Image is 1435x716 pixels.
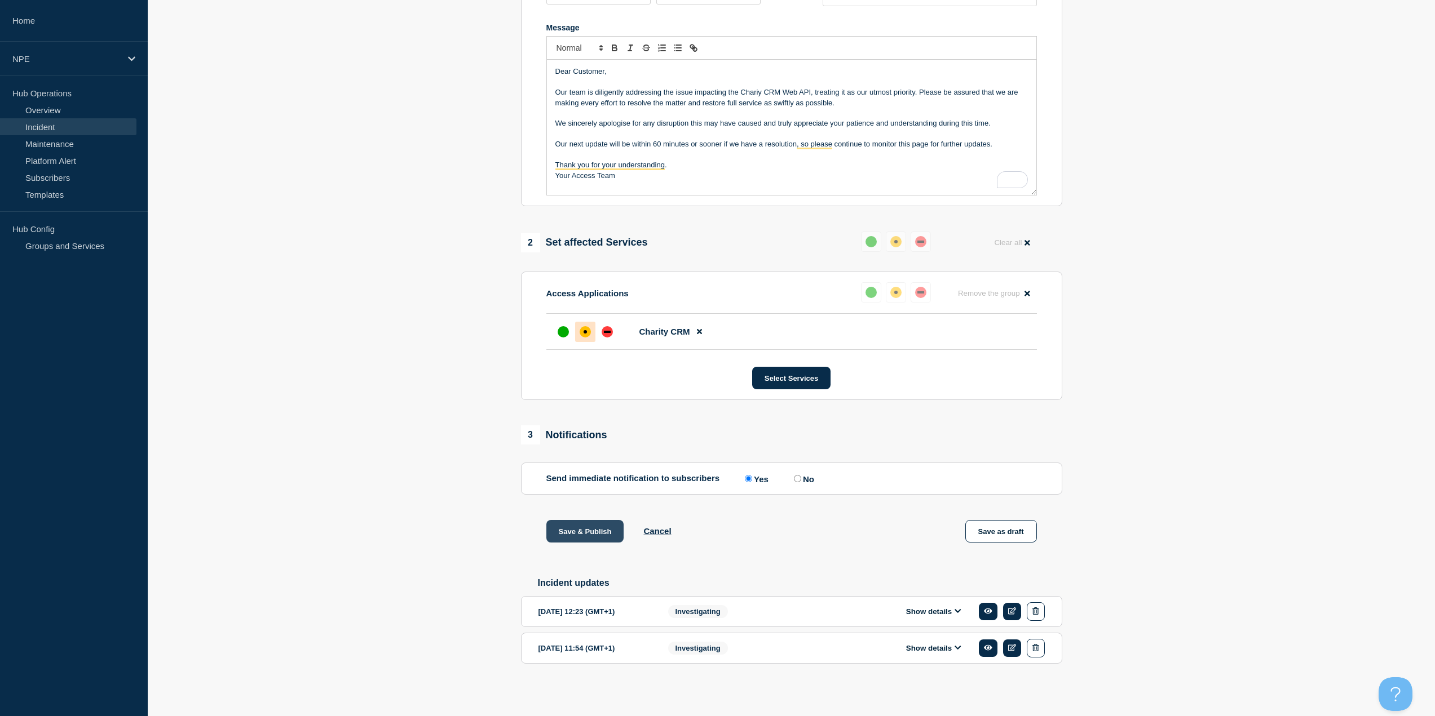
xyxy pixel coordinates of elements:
button: affected [886,232,906,252]
button: Cancel [643,526,671,536]
div: Send immediate notification to subscribers [546,473,1037,484]
p: NPE [12,54,121,64]
div: affected [890,287,902,298]
button: Remove the group [951,282,1037,304]
div: up [866,236,877,247]
p: Our team is diligently addressing the issue impacting the Chariy CRM Web API, treating it as our ... [555,87,1028,108]
span: Investigating [668,642,728,655]
label: Yes [742,473,769,484]
button: up [861,282,881,303]
button: Toggle bold text [607,41,622,55]
span: 3 [521,425,540,444]
button: up [861,232,881,252]
p: Our next update will be within 60 minutes or sooner if we have a resolution, so please continue t... [555,139,1028,149]
h2: Incident updates [538,578,1062,588]
iframe: Help Scout Beacon - Open [1379,677,1412,711]
div: down [915,236,926,247]
p: We sincerely apologise for any disruption this may have caused and truly appreciate your patience... [555,118,1028,128]
div: down [915,287,926,298]
div: Set affected Services [521,233,648,252]
button: Show details [903,643,965,653]
button: Select Services [752,367,831,389]
button: Save & Publish [546,520,624,542]
span: Font size [551,41,607,55]
button: Clear all [987,232,1036,254]
button: Toggle bulleted list [670,41,686,55]
button: down [911,232,931,252]
span: Remove the group [958,289,1020,297]
button: Show details [903,607,965,616]
p: Dear Customer, [555,66,1028,77]
div: affected [580,326,591,337]
div: [DATE] 11:54 (GMT+1) [538,639,651,657]
p: Send immediate notification to subscribers [546,473,720,484]
p: Your Access Team [555,171,1028,181]
span: 2 [521,233,540,252]
button: Toggle strikethrough text [638,41,654,55]
div: up [866,287,877,298]
div: [DATE] 12:23 (GMT+1) [538,602,651,621]
button: affected [886,282,906,303]
div: up [558,326,569,337]
div: affected [890,236,902,247]
div: Notifications [521,425,607,444]
input: No [794,475,801,482]
div: Message [546,23,1037,32]
button: Toggle link [686,41,701,55]
span: Investigating [668,605,728,618]
button: Toggle italic text [622,41,638,55]
input: Yes [745,475,752,482]
p: Access Applications [546,288,629,298]
span: Charity CRM [639,327,690,336]
p: Thank you for your understanding. [555,160,1028,170]
div: down [602,326,613,337]
button: Toggle ordered list [654,41,670,55]
button: Save as draft [965,520,1037,542]
button: down [911,282,931,303]
label: No [791,473,814,484]
div: To enrich screen reader interactions, please activate Accessibility in Grammarly extension settings [547,60,1036,195]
